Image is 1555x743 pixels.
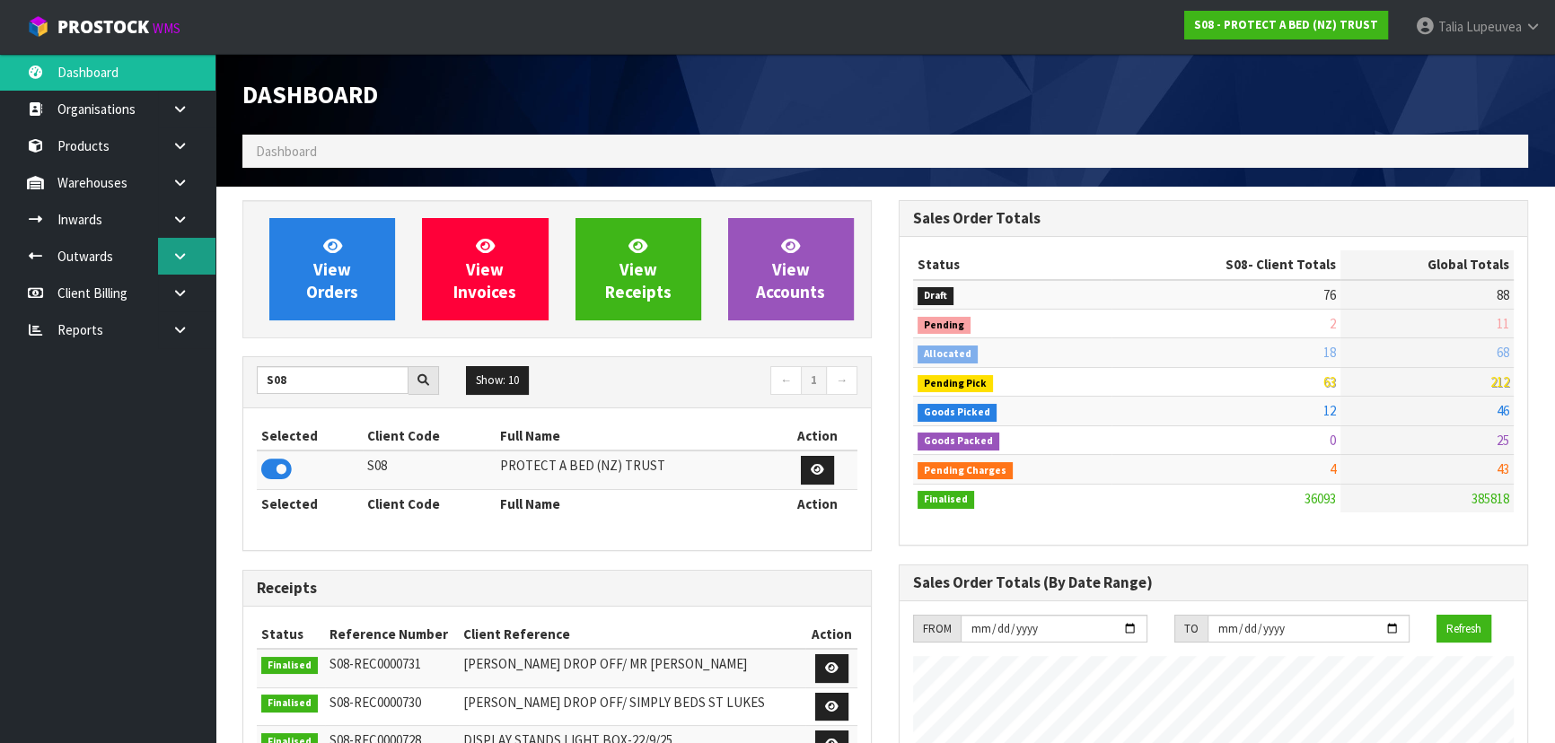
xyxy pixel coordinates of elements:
[918,375,993,393] span: Pending Pick
[1497,286,1509,303] span: 88
[325,620,459,649] th: Reference Number
[257,620,325,649] th: Status
[1330,315,1336,332] span: 2
[1472,490,1509,507] span: 385818
[466,366,529,395] button: Show: 10
[422,218,548,320] a: ViewInvoices
[363,422,495,450] th: Client Code
[756,235,825,302] span: View Accounts
[918,345,978,363] span: Allocated
[257,489,363,518] th: Selected
[1497,402,1509,419] span: 46
[496,422,777,450] th: Full Name
[1226,256,1248,273] span: S08
[257,366,409,394] input: Search clients
[242,79,378,109] span: Dashboard
[801,366,827,395] a: 1
[1438,18,1463,35] span: Talia
[918,491,974,509] span: Finalised
[1184,11,1388,39] a: S08 - PROTECT A BED (NZ) TRUST
[27,15,49,38] img: cube-alt.png
[826,366,857,395] a: →
[913,250,1111,279] th: Status
[918,404,997,422] span: Goods Picked
[913,210,1514,227] h3: Sales Order Totals
[918,317,971,335] span: Pending
[153,20,180,37] small: WMS
[1497,344,1509,361] span: 68
[1323,373,1336,390] span: 63
[257,422,363,450] th: Selected
[1323,344,1336,361] span: 18
[496,450,777,489] td: PROTECT A BED (NZ) TRUST
[306,235,358,302] span: View Orders
[913,574,1514,591] h3: Sales Order Totals (By Date Range)
[459,620,805,649] th: Client Reference
[805,620,857,649] th: Action
[918,462,1013,480] span: Pending Charges
[1330,460,1336,477] span: 4
[1194,17,1378,32] strong: S08 - PROTECT A BED (NZ) TRUST
[57,15,149,39] span: ProStock
[329,655,421,672] span: S08-REC0000731
[605,235,672,302] span: View Receipts
[1497,432,1509,449] span: 25
[777,422,857,450] th: Action
[918,433,999,450] span: Goods Packed
[1490,373,1509,390] span: 212
[261,657,318,675] span: Finalised
[463,655,747,672] span: [PERSON_NAME] DROP OFF/ MR [PERSON_NAME]
[1323,402,1336,419] span: 12
[1174,615,1208,643] div: TO
[496,489,777,518] th: Full Name
[1340,250,1514,279] th: Global Totals
[1111,250,1340,279] th: - Client Totals
[770,366,802,395] a: ←
[256,143,317,160] span: Dashboard
[575,218,701,320] a: ViewReceipts
[728,218,854,320] a: ViewAccounts
[1466,18,1522,35] span: Lupeuvea
[571,366,858,398] nav: Page navigation
[918,287,953,305] span: Draft
[1497,460,1509,477] span: 43
[261,695,318,712] span: Finalised
[777,489,857,518] th: Action
[1323,286,1336,303] span: 76
[453,235,516,302] span: View Invoices
[1330,432,1336,449] span: 0
[329,694,421,711] span: S08-REC0000730
[463,694,765,711] span: [PERSON_NAME] DROP OFF/ SIMPLY BEDS ST LUKES
[1436,615,1491,643] button: Refresh
[1305,490,1336,507] span: 36093
[1497,315,1509,332] span: 11
[913,615,961,643] div: FROM
[363,489,495,518] th: Client Code
[269,218,395,320] a: ViewOrders
[257,580,857,597] h3: Receipts
[363,450,495,489] td: S08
